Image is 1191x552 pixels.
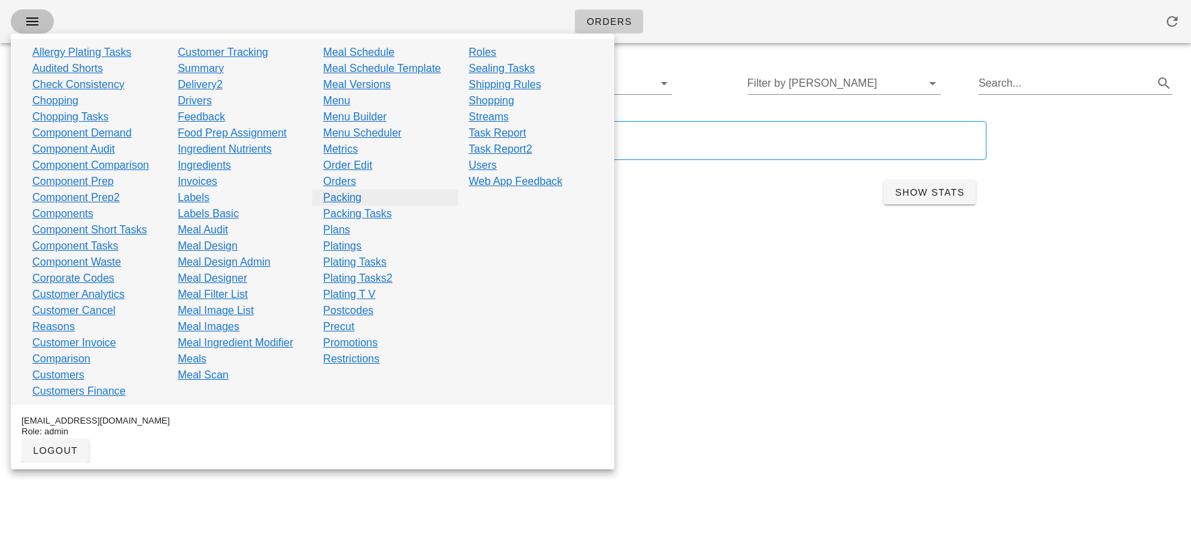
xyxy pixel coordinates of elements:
a: Precut [323,319,354,335]
a: Chopping [32,93,79,109]
a: Component Demand [32,125,132,141]
a: Meal Filter List [178,286,248,303]
a: Components [32,206,94,222]
a: Platings [323,238,361,254]
a: Labels Basic [178,206,239,222]
a: Customer Cancel Reasons [32,303,156,335]
a: Streams [469,109,509,125]
a: Plans [323,222,350,238]
a: Restrictions [323,351,380,367]
a: Meal Design Admin [178,254,270,270]
a: Component Waste [32,254,121,270]
a: Roles [469,44,497,61]
a: Customers [32,367,84,383]
a: Component Comparison [32,157,149,173]
a: Feedback [178,109,225,125]
a: Labels [178,190,209,206]
a: Meal Schedule Template [323,61,441,77]
div: Role: admin [22,426,604,437]
a: Meal Images [178,319,240,335]
a: Postcodes [323,303,373,319]
a: Meal Ingredient Modifier [178,335,293,351]
a: Meal Scan [178,367,229,383]
a: Ingredient Nutrients [178,141,272,157]
a: Users [469,157,497,173]
a: Shopping [469,93,515,109]
a: Packing Tasks [323,206,392,222]
a: Meal Schedule [323,44,394,61]
a: Orders [575,9,644,34]
a: Corporate Codes [32,270,114,286]
a: Customer Tracking Summary [178,44,301,77]
a: Web App Feedback [469,173,563,190]
a: Menu Builder [323,109,386,125]
a: Metrics [323,141,358,157]
a: Invoices [178,173,217,190]
a: Meal Designer [178,270,247,286]
a: Component Prep [32,173,114,190]
span: Show Stats [894,187,964,198]
div: Filter by [PERSON_NAME] [748,73,941,94]
button: logout [22,438,89,463]
a: Component Short Tasks [32,222,147,238]
a: Component Tasks [32,238,118,254]
a: Menu Scheduler [323,125,402,141]
a: Customer Invoice Comparison [32,335,156,367]
a: Meal Design [178,238,238,254]
a: Customer Analytics [32,286,124,303]
a: Shipping Rules [469,77,542,93]
a: Meals [178,351,207,367]
a: Plating T V [323,286,375,303]
a: Audited Shorts [32,61,103,77]
a: Check Consistency [32,77,124,93]
a: Plating Tasks [323,254,386,270]
span: Orders [586,16,633,27]
a: Food Prep Assignment [178,125,287,141]
a: Packing [323,190,361,206]
div: [EMAIL_ADDRESS][DOMAIN_NAME] [22,416,604,426]
a: Orders [323,173,356,190]
span: logout [32,445,78,456]
a: Task Report2 [469,141,532,157]
a: Customers Finance [32,383,126,399]
a: Meal Versions [323,77,391,93]
button: Show Stats [883,180,975,204]
a: Ingredients [178,157,231,173]
a: Delivery2 [178,77,223,93]
a: Component Prep2 [32,190,120,206]
a: Drivers [178,93,212,109]
a: Meal Image List [178,303,254,319]
a: Meal Audit [178,222,228,238]
a: Task Report [469,125,526,141]
a: Promotions [323,335,377,351]
a: Plating Tasks2 [323,270,392,286]
a: Allergy Plating Tasks [32,44,131,61]
a: Menu [323,93,350,109]
a: Chopping Tasks [32,109,109,125]
a: Sealing Tasks [469,61,535,77]
a: Order Edit [323,157,372,173]
a: Component Audit [32,141,115,157]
